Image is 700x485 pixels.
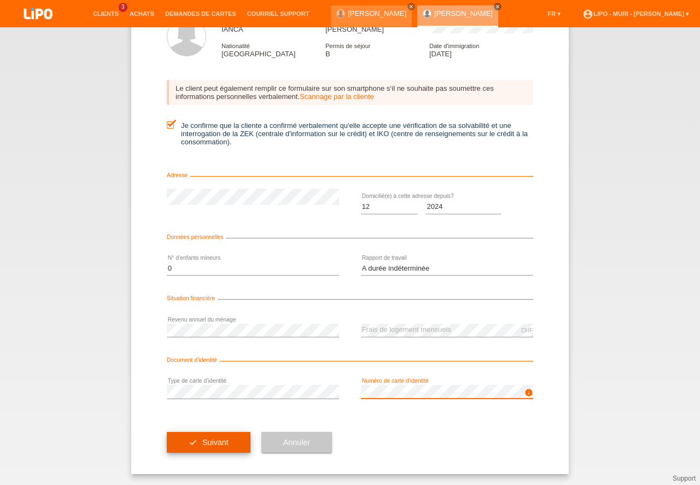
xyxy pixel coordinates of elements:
[242,10,314,17] a: Courriel Support
[325,43,371,49] span: Permis de séjour
[494,3,501,10] a: close
[283,438,310,447] span: Annuler
[524,388,533,397] i: info
[167,172,190,178] span: Adresse
[577,10,695,17] a: account_circleLIPO - Muri - [PERSON_NAME] ▾
[167,432,250,453] button: check Suivant
[221,42,325,58] div: [GEOGRAPHIC_DATA]
[409,4,414,9] i: close
[124,10,160,17] a: Achats
[167,121,533,146] label: Je confirme que la cliente a confirmé verbalement qu'elle accepte une vérification de sa solvabil...
[300,92,374,101] a: Scannage par la cliente
[167,295,218,301] span: Situation financière
[325,42,429,58] div: B
[429,42,533,58] div: [DATE]
[495,4,500,9] i: close
[261,432,332,453] button: Annuler
[407,3,415,10] a: close
[87,10,124,17] a: Clients
[221,43,250,49] span: Nationalité
[189,438,197,447] i: check
[521,327,533,334] div: CHF
[11,22,66,31] a: LIPO pay
[524,391,533,398] a: info
[348,9,406,17] a: [PERSON_NAME]
[167,357,220,363] span: Document d’identité
[167,234,226,240] span: Données personnelles
[542,10,567,17] a: FR ▾
[119,3,127,12] span: 3
[673,475,696,482] a: Support
[429,43,479,49] span: Date d'immigration
[434,9,493,17] a: [PERSON_NAME]
[167,80,533,105] div: Le client peut également remplir ce formulaire sur son smartphone s‘il ne souhaite pas soumettre ...
[582,9,593,20] i: account_circle
[160,10,242,17] a: Demandes de cartes
[202,438,229,447] span: Suivant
